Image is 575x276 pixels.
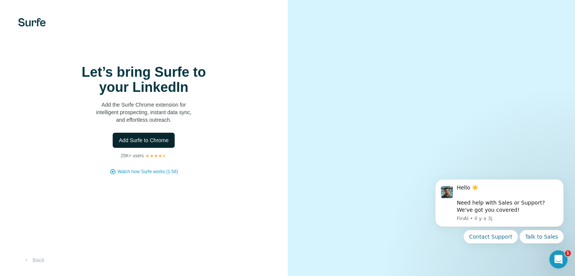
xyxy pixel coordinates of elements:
iframe: Intercom live chat [549,250,567,268]
span: 1 [565,250,571,256]
img: Surfe's logo [18,18,46,26]
span: Add Surfe to Chrome [119,136,169,144]
p: 25K+ users [121,152,144,159]
img: Rating Stars [145,154,167,158]
p: Add the Surfe Chrome extension for intelligent prospecting, instant data sync, and effortless out... [68,101,219,124]
button: Add Surfe to Chrome [113,133,175,148]
h1: Let’s bring Surfe to your LinkedIn [68,65,219,95]
button: Back [18,253,50,267]
iframe: Intercom notifications message [424,170,575,272]
button: Watch how Surfe works (1:58) [118,168,178,175]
